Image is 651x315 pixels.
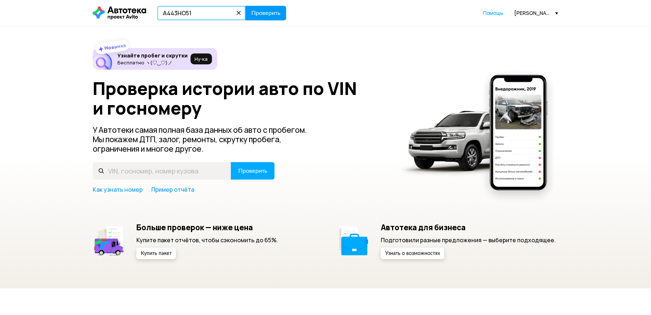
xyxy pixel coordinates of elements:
[93,79,388,118] h1: Проверка истории авто по VIN и госномеру
[238,168,267,174] span: Проверить
[117,60,188,65] p: Бесплатно ヽ(♡‿♡)ノ
[381,236,556,244] p: Подготовили разные предложения — выберите подходящее.
[251,10,280,16] span: Проверить
[117,52,188,59] h6: Узнайте пробег и скрутки
[381,248,444,259] button: Узнать о возможностях
[157,6,246,20] input: VIN, госномер, номер кузова
[195,56,208,62] span: Ну‑ка
[385,251,440,256] span: Узнать о возможностях
[515,9,558,16] div: [PERSON_NAME][EMAIL_ADDRESS][DOMAIN_NAME]
[151,186,194,194] a: Пример отчёта
[93,125,319,153] p: У Автотеки самая полная база данных об авто с пробегом. Мы покажем ДТП, залог, ремонты, скрутку п...
[136,236,278,244] p: Купите пакет отчётов, чтобы сэкономить до 65%.
[141,251,172,256] span: Купить пакет
[245,6,286,20] button: Проверить
[93,186,143,194] a: Как узнать номер
[483,9,504,17] a: Помощь
[104,42,127,51] strong: Новинка
[93,162,231,180] input: VIN, госномер, номер кузова
[483,9,504,16] span: Помощь
[381,223,556,232] h5: Автотека для бизнеса
[231,162,275,180] button: Проверить
[136,223,278,232] h5: Больше проверок — ниже цена
[136,248,176,259] button: Купить пакет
